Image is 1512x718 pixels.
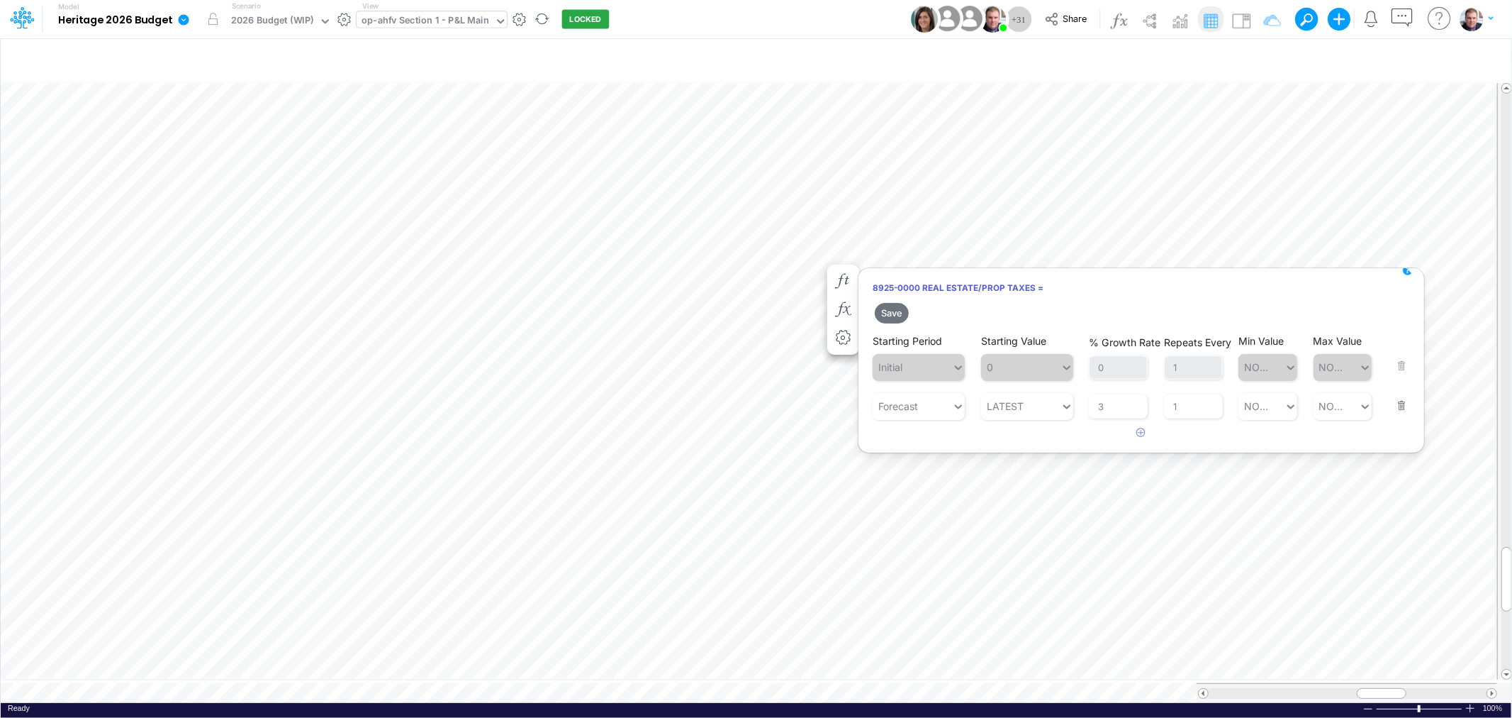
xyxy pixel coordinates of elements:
img: User Image Icon [953,3,985,35]
button: Remove row [1388,377,1406,416]
label: Model [58,3,79,11]
img: User Image Icon [979,6,1006,33]
span: Share [1063,13,1087,23]
label: Starting Value [981,333,1046,348]
div: op-ahfv Section 1 - P&L Main [362,13,489,30]
img: User Image Icon [911,6,938,33]
label: Starting Period [873,333,942,348]
button: Share [1038,9,1097,31]
div: NONE [1244,399,1273,414]
button: LOCKED [562,10,610,29]
label: % Growth Rate [1089,335,1160,350]
div: Tooltip anchor [1401,264,1414,277]
label: Repeats Every [1164,335,1231,350]
div: In Ready mode [8,703,30,714]
label: Scenario [232,1,261,11]
label: Max Value [1314,333,1362,348]
div: NONE [1319,399,1348,414]
input: Type a title here [13,45,1203,74]
label: Min Value [1238,333,1284,348]
div: Zoom Out [1362,704,1374,714]
span: 100% [1483,703,1504,714]
div: LATEST [987,399,1024,414]
span: + 31 [1012,15,1026,24]
div: Zoom In [1465,703,1476,714]
h6: 8925-0000 Real Estate/Prop Taxes = [858,275,1424,300]
span: Ready [8,704,30,712]
b: Heritage 2026 Budget [58,14,172,27]
div: Forecast [878,399,918,414]
div: 2026 Budget (WIP) [231,13,314,30]
img: User Image Icon [931,3,963,35]
div: Zoom [1418,705,1421,712]
div: Zoom level [1483,703,1504,714]
button: Save [875,303,909,324]
label: View [362,1,379,11]
div: Zoom [1376,703,1465,714]
a: Notifications [1363,11,1379,27]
